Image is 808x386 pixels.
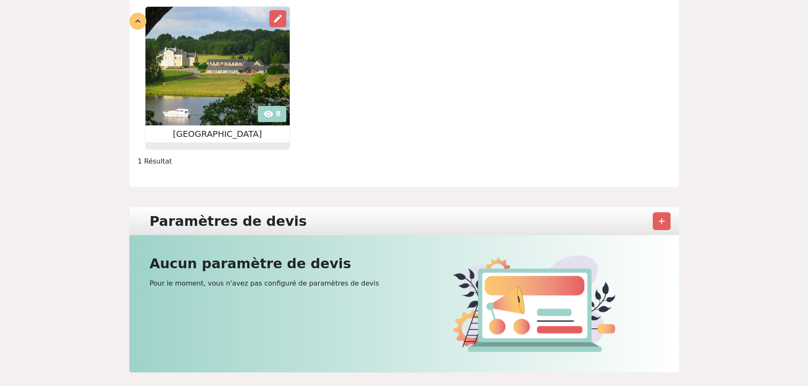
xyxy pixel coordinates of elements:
[145,211,312,232] div: Paramètres de devis
[273,14,283,24] span: edit
[133,156,676,167] div: 1 Résultat
[145,129,290,139] h2: [GEOGRAPHIC_DATA]
[653,212,671,230] button: add
[453,255,615,352] img: actu.png
[150,278,399,289] p: Pour le moment, vous n'avez pas configuré de paramètres de devis
[657,216,667,226] span: add
[129,13,146,30] div: expand_less
[150,255,399,272] h2: Aucun paramètre de devis
[145,7,290,125] img: 1.jpg
[145,6,290,150] div: visibility 8 edit [GEOGRAPHIC_DATA]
